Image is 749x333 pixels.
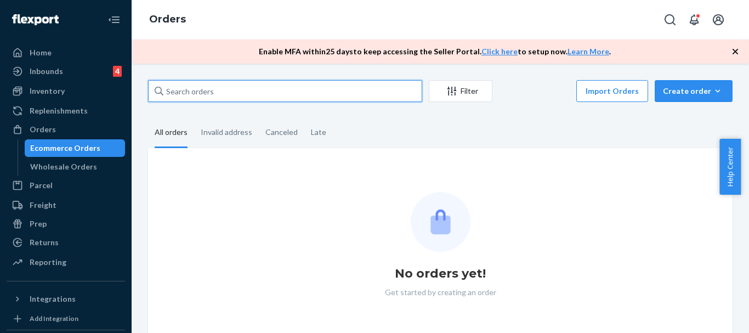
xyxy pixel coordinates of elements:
div: Prep [30,218,47,229]
button: Close Navigation [103,9,125,31]
p: Enable MFA within 25 days to keep accessing the Seller Portal. to setup now. . [259,46,611,57]
p: Get started by creating an order [385,287,496,298]
div: Reporting [30,257,66,268]
div: All orders [155,118,188,148]
a: Click here [481,47,518,56]
a: Freight [7,196,125,214]
div: Add Integration [30,314,78,323]
div: Wholesale Orders [30,161,97,172]
input: Search orders [148,80,422,102]
a: Returns [7,234,125,251]
div: Invalid address [201,118,252,146]
a: Inventory [7,82,125,100]
div: Orders [30,124,56,135]
img: Flexport logo [12,14,59,25]
button: Help Center [719,139,741,195]
button: Open notifications [683,9,705,31]
div: Returns [30,237,59,248]
a: Reporting [7,253,125,271]
div: Ecommerce Orders [30,143,100,154]
div: Home [30,47,52,58]
div: Freight [30,200,56,211]
button: Create order [655,80,733,102]
div: 4 [113,66,122,77]
a: Orders [149,13,186,25]
a: Inbounds4 [7,63,125,80]
button: Filter [429,80,492,102]
h1: No orders yet! [395,265,486,283]
button: Open account menu [707,9,729,31]
div: Replenishments [30,105,88,116]
a: Learn More [568,47,609,56]
a: Home [7,44,125,61]
div: Inbounds [30,66,63,77]
a: Replenishments [7,102,125,120]
a: Prep [7,215,125,233]
div: Parcel [30,180,53,191]
div: Filter [429,86,492,97]
div: Inventory [30,86,65,97]
img: Empty list [411,192,470,252]
button: Open Search Box [659,9,681,31]
div: Canceled [265,118,298,146]
a: Wholesale Orders [25,158,126,176]
button: Import Orders [576,80,648,102]
a: Orders [7,121,125,138]
ol: breadcrumbs [140,4,195,36]
button: Integrations [7,290,125,308]
a: Parcel [7,177,125,194]
div: Late [311,118,326,146]
div: Integrations [30,294,76,304]
div: Create order [663,86,724,97]
a: Add Integration [7,312,125,325]
a: Ecommerce Orders [25,139,126,157]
